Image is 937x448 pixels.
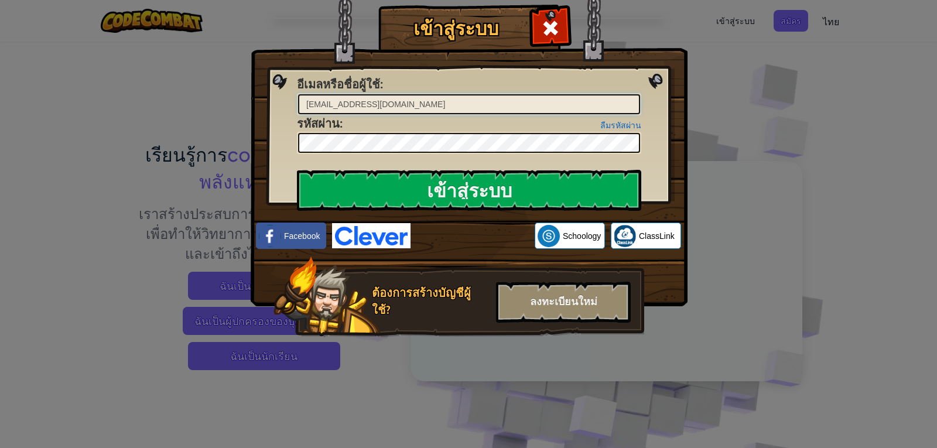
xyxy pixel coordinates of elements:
[600,121,641,130] a: ลืมรหัสผ่าน
[639,230,675,242] span: ClassLink
[332,223,411,248] img: clever-logo-blue.png
[381,18,531,39] h1: เข้าสู่ระบบ
[297,115,343,132] label: :
[411,223,535,249] iframe: ปุ่มลงชื่อเข้าใช้ด้วย Google
[563,230,601,242] span: Schoology
[259,225,281,247] img: facebook_small.png
[538,225,560,247] img: schoology.png
[297,115,340,131] span: รหัสผ่าน
[614,225,636,247] img: classlink-logo-small.png
[297,76,383,93] label: :
[496,282,631,323] div: ลงทะเบียนใหม่
[297,76,380,92] span: อีเมลหรือชื่อผู้ใช้
[372,285,489,318] div: ต้องการสร้างบัญชีผู้ใช้?
[297,170,641,211] input: เข้าสู่ระบบ
[284,230,320,242] span: Facebook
